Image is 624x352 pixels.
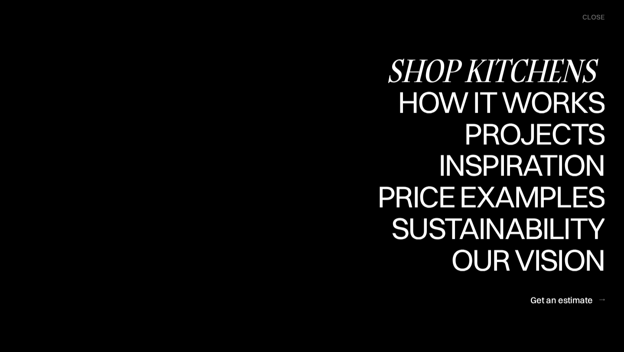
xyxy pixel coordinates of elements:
div: Shop Kitchens [387,55,604,85]
div: How it works [396,117,604,147]
div: Projects [464,118,604,149]
div: Our vision [444,275,604,305]
a: SustainabilitySustainability [384,213,604,244]
div: menu [574,9,604,26]
div: Our vision [444,244,604,275]
a: How it worksHow it works [396,87,604,118]
a: ProjectsProjects [464,118,604,150]
div: Price examples [377,212,604,242]
a: Price examplesPrice examples [377,182,604,213]
a: Get an estimate [530,289,604,310]
div: Inspiration [426,150,604,180]
div: Get an estimate [530,294,593,306]
a: Our visionOur vision [444,244,604,276]
div: Sustainability [384,243,604,274]
a: InspirationInspiration [426,150,604,182]
div: Projects [464,149,604,179]
div: Inspiration [426,180,604,211]
div: close [582,13,604,22]
div: How it works [396,87,604,117]
div: Price examples [377,182,604,212]
div: Sustainability [384,213,604,243]
a: Shop Kitchens [387,55,604,87]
